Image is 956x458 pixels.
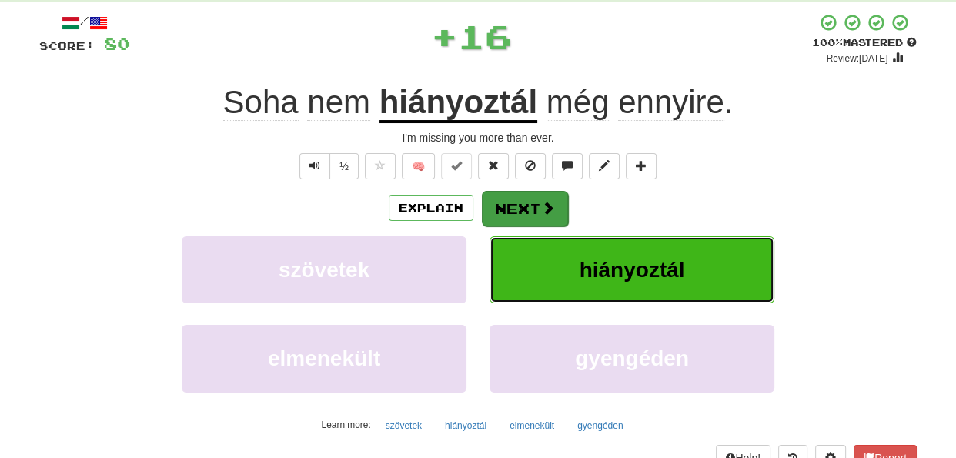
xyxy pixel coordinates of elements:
span: 16 [458,17,512,55]
span: hiányoztál [580,258,685,282]
button: 🧠 [402,153,435,179]
button: ½ [329,153,359,179]
button: gyengéden [490,325,774,392]
span: szövetek [279,258,369,282]
span: ennyire [618,84,724,121]
span: + [431,13,458,59]
button: Discuss sentence (alt+u) [552,153,583,179]
button: Next [482,191,568,226]
div: / [39,13,130,32]
button: szövetek [377,414,430,437]
u: hiányoztál [379,84,537,123]
div: Text-to-speech controls [296,153,359,179]
span: Soha [223,84,299,121]
div: I'm missing you more than ever. [39,130,917,145]
button: elmenekült [501,414,563,437]
button: Play sentence audio (ctl+space) [299,153,330,179]
span: még [547,84,610,121]
button: Favorite sentence (alt+f) [365,153,396,179]
small: Learn more: [322,420,371,430]
button: elmenekült [182,325,466,392]
button: hiányoztál [436,414,495,437]
div: Mastered [812,36,917,50]
button: Set this sentence to 100% Mastered (alt+m) [441,153,472,179]
span: nem [307,84,370,121]
span: 100 % [812,36,843,48]
span: elmenekült [268,346,380,370]
span: Score: [39,39,95,52]
button: Explain [389,195,473,221]
button: szövetek [182,236,466,303]
span: 80 [104,34,130,53]
button: Edit sentence (alt+d) [589,153,620,179]
span: . [537,84,733,121]
button: gyengéden [569,414,631,437]
span: gyengéden [575,346,689,370]
button: Reset to 0% Mastered (alt+r) [478,153,509,179]
button: Add to collection (alt+a) [626,153,657,179]
small: Review: [DATE] [827,53,888,64]
button: Ignore sentence (alt+i) [515,153,546,179]
button: hiányoztál [490,236,774,303]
